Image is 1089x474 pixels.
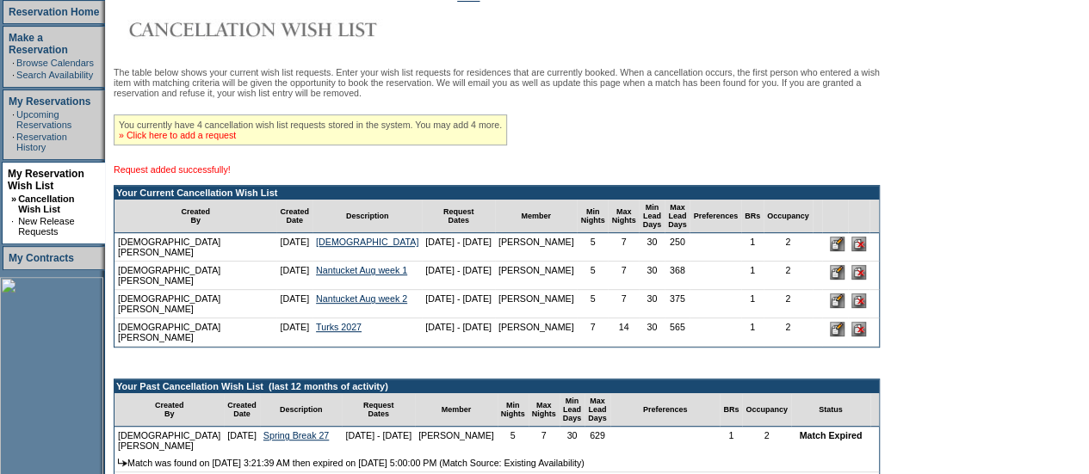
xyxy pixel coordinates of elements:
td: 1 [741,290,764,318]
a: Browse Calendars [16,58,94,68]
td: 250 [665,233,690,262]
td: 2 [764,318,813,347]
td: [DATE] [276,290,312,318]
span: Request added successfully! [114,164,231,175]
td: 2 [764,290,813,318]
td: Max Nights [529,393,560,427]
input: Edit this Request [830,265,845,280]
td: · [12,58,15,68]
input: Delete this Request [851,293,866,308]
td: 30 [639,290,665,318]
td: 5 [577,262,608,290]
a: Nantucket Aug week 1 [316,265,407,275]
td: Max Nights [608,200,639,233]
td: 14 [608,318,639,347]
td: Description [260,393,343,427]
td: Request Dates [422,200,495,233]
td: Min Lead Days [639,200,665,233]
input: Edit this Request [830,322,845,336]
td: 5 [577,233,608,262]
td: Created By [114,200,276,233]
b: » [11,194,16,204]
td: Description [312,200,422,233]
td: [DEMOGRAPHIC_DATA][PERSON_NAME] [114,290,276,318]
td: · [12,132,15,152]
td: Match was found on [DATE] 3:21:39 AM then expired on [DATE] 5:00:00 PM (Match Source: Existing Av... [114,454,879,472]
td: 2 [742,427,791,454]
td: 30 [560,427,585,454]
td: 629 [585,427,610,454]
a: My Reservations [9,95,90,108]
td: 30 [639,318,665,347]
td: [DATE] [276,318,312,347]
td: BRs [720,393,742,427]
td: 30 [639,262,665,290]
a: Cancellation Wish List [18,194,74,214]
td: Your Past Cancellation Wish List (last 12 months of activity) [114,379,879,393]
td: 2 [764,262,813,290]
input: Edit this Request [830,293,845,308]
td: 1 [720,427,742,454]
td: [DEMOGRAPHIC_DATA][PERSON_NAME] [114,318,276,347]
td: 375 [665,290,690,318]
td: 565 [665,318,690,347]
a: Spring Break 27 [263,430,329,440]
td: 7 [608,233,639,262]
div: You currently have 4 cancellation wish list requests stored in the system. You may add 4 more. [114,114,507,145]
td: Created By [114,393,224,427]
a: New Release Requests [18,216,74,237]
td: Preferences [690,200,741,233]
td: 30 [639,233,665,262]
a: Nantucket Aug week 2 [316,293,407,304]
td: [DATE] [276,233,312,262]
td: Occupancy [764,200,813,233]
td: 1 [741,318,764,347]
td: Max Lead Days [585,393,610,427]
img: arrow.gif [118,459,127,466]
td: Min Nights [498,393,529,427]
td: Occupancy [742,393,791,427]
td: Member [495,200,578,233]
input: Delete this Request [851,322,866,336]
a: Turks 2027 [316,322,362,332]
td: [PERSON_NAME] [415,427,498,454]
nobr: Match Expired [799,430,862,440]
td: 1 [741,262,764,290]
nobr: [DATE] - [DATE] [425,322,492,332]
td: [DEMOGRAPHIC_DATA][PERSON_NAME] [114,233,276,262]
a: Make a Reservation [9,32,68,56]
td: 7 [577,318,608,347]
td: Min Nights [577,200,608,233]
a: Reservation Home [9,6,99,18]
td: [PERSON_NAME] [495,233,578,262]
td: 5 [577,290,608,318]
td: 368 [665,262,690,290]
td: [DEMOGRAPHIC_DATA][PERSON_NAME] [114,427,224,454]
a: » Click here to add a request [119,130,236,140]
td: · [11,216,16,237]
input: Delete this Request [851,237,866,251]
td: [DATE] [276,262,312,290]
a: Reservation History [16,132,67,152]
td: 5 [498,427,529,454]
td: · [12,109,15,130]
nobr: [DATE] - [DATE] [425,265,492,275]
td: Max Lead Days [665,200,690,233]
nobr: [DATE] - [DATE] [425,293,492,304]
td: [PERSON_NAME] [495,262,578,290]
td: 2 [764,233,813,262]
td: [PERSON_NAME] [495,290,578,318]
td: 7 [608,262,639,290]
a: My Reservation Wish List [8,168,84,192]
input: Edit this Request [830,237,845,251]
td: [DATE] [224,427,260,454]
td: 7 [529,427,560,454]
nobr: [DATE] - [DATE] [425,237,492,247]
td: Request Dates [342,393,415,427]
a: [DEMOGRAPHIC_DATA] [316,237,418,247]
td: Your Current Cancellation Wish List [114,186,879,200]
td: Member [415,393,498,427]
td: BRs [741,200,764,233]
td: Min Lead Days [560,393,585,427]
td: · [12,70,15,80]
